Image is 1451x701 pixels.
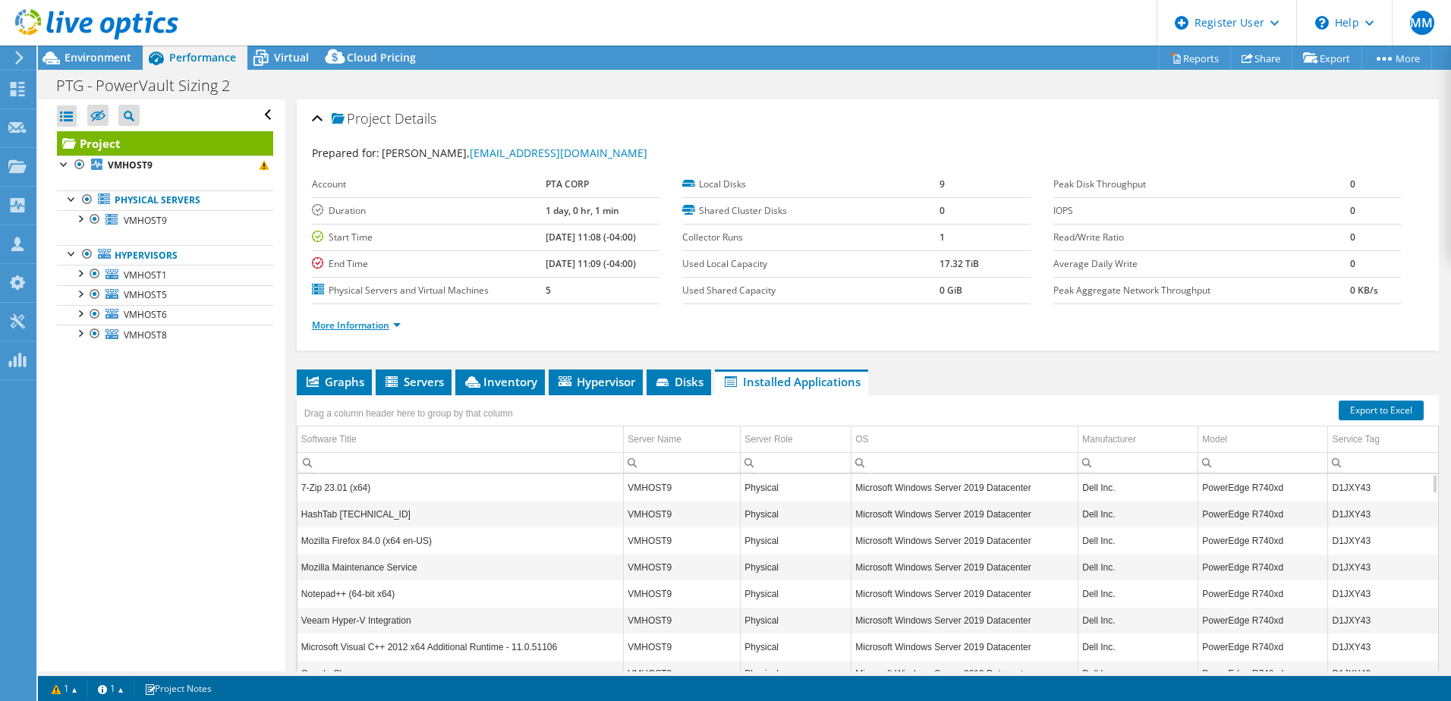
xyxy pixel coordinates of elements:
td: Column Server Name, Value VMHOST9 [624,607,741,633]
label: End Time [312,256,546,272]
td: Column Service Tag, Value D1JXY43 [1328,474,1438,501]
td: Column OS, Filter cell [851,452,1078,473]
td: Column Service Tag, Value D1JXY43 [1328,501,1438,527]
b: 0 [1350,178,1355,190]
span: VMHOST6 [124,308,167,321]
td: Column Server Role, Value Physical [741,554,851,580]
td: Manufacturer Column [1078,426,1198,453]
td: Column Software Title, Value Mozilla Maintenance Service [297,554,624,580]
td: Column Service Tag, Value D1JXY43 [1328,607,1438,633]
div: Server Role [744,430,792,448]
td: Column Server Role, Value Physical [741,501,851,527]
label: Start Time [312,230,546,245]
td: Column Service Tag, Filter cell [1328,452,1438,473]
td: Column OS, Value Microsoft Windows Server 2019 Datacenter [851,607,1078,633]
b: 0 GiB [940,284,962,297]
a: More Information [312,319,401,332]
label: Collector Runs [682,230,940,245]
td: Column Server Name, Value VMHOST9 [624,580,741,607]
td: Column Server Name, Value VMHOST9 [624,633,741,660]
a: Export to Excel [1339,401,1424,420]
td: Column OS, Value Microsoft Windows Server 2019 Datacenter [851,474,1078,501]
td: Software Title Column [297,426,624,453]
td: Column Server Role, Value Physical [741,527,851,554]
label: Peak Disk Throughput [1053,177,1351,192]
td: Column Model, Value PowerEdge R740xd [1198,580,1328,607]
label: Average Daily Write [1053,256,1351,272]
td: Column Manufacturer, Value Dell Inc. [1078,580,1198,607]
span: Project [332,112,391,127]
td: Column Service Tag, Value D1JXY43 [1328,660,1438,687]
td: Column Manufacturer, Value Dell Inc. [1078,501,1198,527]
b: 17.32 TiB [940,257,979,270]
td: Column Server Name, Value VMHOST9 [624,660,741,687]
b: PTA CORP [546,178,589,190]
td: Column Server Role, Value Physical [741,580,851,607]
td: Column Model, Value PowerEdge R740xd [1198,474,1328,501]
div: Software Title [301,430,357,448]
h1: PTG - PowerVault Sizing 2 [49,77,253,94]
b: [DATE] 11:08 (-04:00) [546,231,636,244]
td: Service Tag Column [1328,426,1438,453]
td: Column Manufacturer, Value Dell Inc. [1078,474,1198,501]
td: Column Software Title, Value Notepad++ (64-bit x64) [297,580,624,607]
div: Drag a column header here to group by that column [301,403,517,424]
label: Used Local Capacity [682,256,940,272]
td: Column Model, Value PowerEdge R740xd [1198,660,1328,687]
td: Column Software Title, Value 7-Zip 23.01 (x64) [297,474,624,501]
label: Duration [312,203,546,218]
a: VMHOST8 [57,325,273,344]
a: VMHOST9 [57,156,273,175]
td: Column Model, Filter cell [1198,452,1328,473]
div: Model [1202,430,1227,448]
b: [DATE] 11:09 (-04:00) [546,257,636,270]
label: Read/Write Ratio [1053,230,1351,245]
td: Column OS, Value Microsoft Windows Server 2019 Datacenter [851,554,1078,580]
span: VMHOST8 [124,328,167,341]
td: Column Manufacturer, Value Dell Inc. [1078,607,1198,633]
b: 9 [940,178,945,190]
td: Column Server Role, Value Physical [741,633,851,660]
div: OS [855,430,868,448]
span: Cloud Pricing [347,50,416,64]
a: Reports [1158,46,1231,70]
td: Column Manufacturer, Value Dell Inc. [1078,527,1198,554]
td: Column Server Role, Value Physical [741,607,851,633]
td: Column Software Title, Value Google Chrome [297,660,624,687]
label: Account [312,177,546,192]
div: Manufacturer [1082,430,1136,448]
label: Shared Cluster Disks [682,203,940,218]
td: Column Service Tag, Value D1JXY43 [1328,527,1438,554]
td: Column Server Name, Filter cell [624,452,741,473]
td: Column Server Name, Value VMHOST9 [624,554,741,580]
td: Column Model, Value PowerEdge R740xd [1198,607,1328,633]
td: Column Manufacturer, Value Dell Inc. [1078,633,1198,660]
a: Project [57,131,273,156]
td: Column Server Role, Value Physical [741,474,851,501]
a: Physical Servers [57,190,273,210]
td: Column OS, Value Microsoft Windows Server 2019 Datacenter [851,527,1078,554]
b: 0 KB/s [1350,284,1378,297]
a: VMHOST1 [57,265,273,284]
td: Column Software Title, Filter cell [297,452,624,473]
a: 1 [41,679,88,698]
td: Server Name Column [624,426,741,453]
td: Column OS, Value Microsoft Windows Server 2019 Datacenter [851,660,1078,687]
td: Column Server Role, Filter cell [741,452,851,473]
td: Column Software Title, Value Veeam Hyper-V Integration [297,607,624,633]
div: Service Tag [1332,430,1379,448]
span: Details [395,109,436,127]
td: Column Software Title, Value Mozilla Firefox 84.0 (x64 en-US) [297,527,624,554]
svg: \n [1315,16,1329,30]
span: Virtual [274,50,309,64]
b: 0 [1350,231,1355,244]
a: Hypervisors [57,245,273,265]
label: Physical Servers and Virtual Machines [312,283,546,298]
span: Performance [169,50,236,64]
label: Local Disks [682,177,940,192]
b: 5 [546,284,551,297]
a: VMHOST6 [57,305,273,325]
td: Column Manufacturer, Value Dell Inc. [1078,554,1198,580]
label: IOPS [1053,203,1351,218]
b: 0 [940,204,945,217]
